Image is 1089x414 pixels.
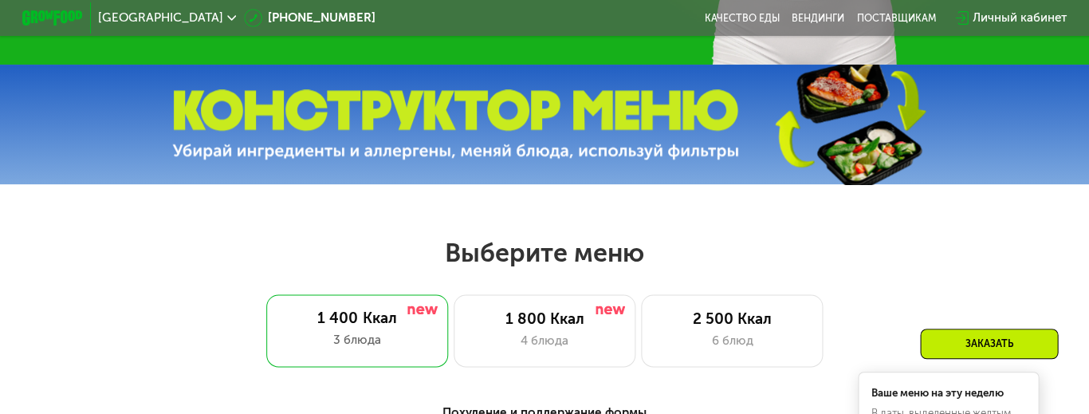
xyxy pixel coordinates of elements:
[871,388,1025,398] div: Ваше меню на эту неделю
[281,310,433,328] div: 1 400 Ккал
[920,329,1058,359] div: Заказать
[657,310,807,329] div: 2 500 Ккал
[856,12,935,24] div: поставщикам
[705,12,780,24] a: Качество еды
[470,332,619,350] div: 4 блюда
[49,237,1041,269] h2: Выберите меню
[470,310,619,329] div: 1 800 Ккал
[792,12,844,24] a: Вендинги
[244,9,375,27] a: [PHONE_NUMBER]
[657,332,807,350] div: 6 блюд
[281,331,433,349] div: 3 блюда
[973,9,1067,27] div: Личный кабинет
[98,12,223,24] span: [GEOGRAPHIC_DATA]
